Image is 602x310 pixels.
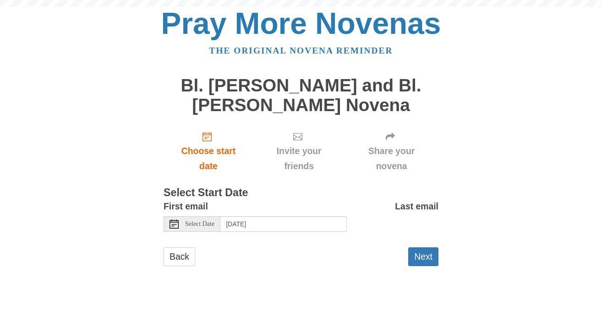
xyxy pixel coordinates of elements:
a: Pray More Novenas [161,6,441,40]
h1: Bl. [PERSON_NAME] and Bl. [PERSON_NAME] Novena [164,76,438,115]
span: Invite your friends [263,144,335,174]
span: Share your novena [354,144,429,174]
span: Select Date [185,221,214,227]
label: Last email [395,199,438,214]
a: Back [164,247,195,266]
div: Click "Next" to confirm your start date first. [345,124,438,178]
h3: Select Start Date [164,187,438,199]
div: Click "Next" to confirm your start date first. [253,124,345,178]
a: Choose start date [164,124,253,178]
button: Next [408,247,438,266]
a: The original novena reminder [209,46,393,55]
label: First email [164,199,208,214]
span: Choose start date [173,144,244,174]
